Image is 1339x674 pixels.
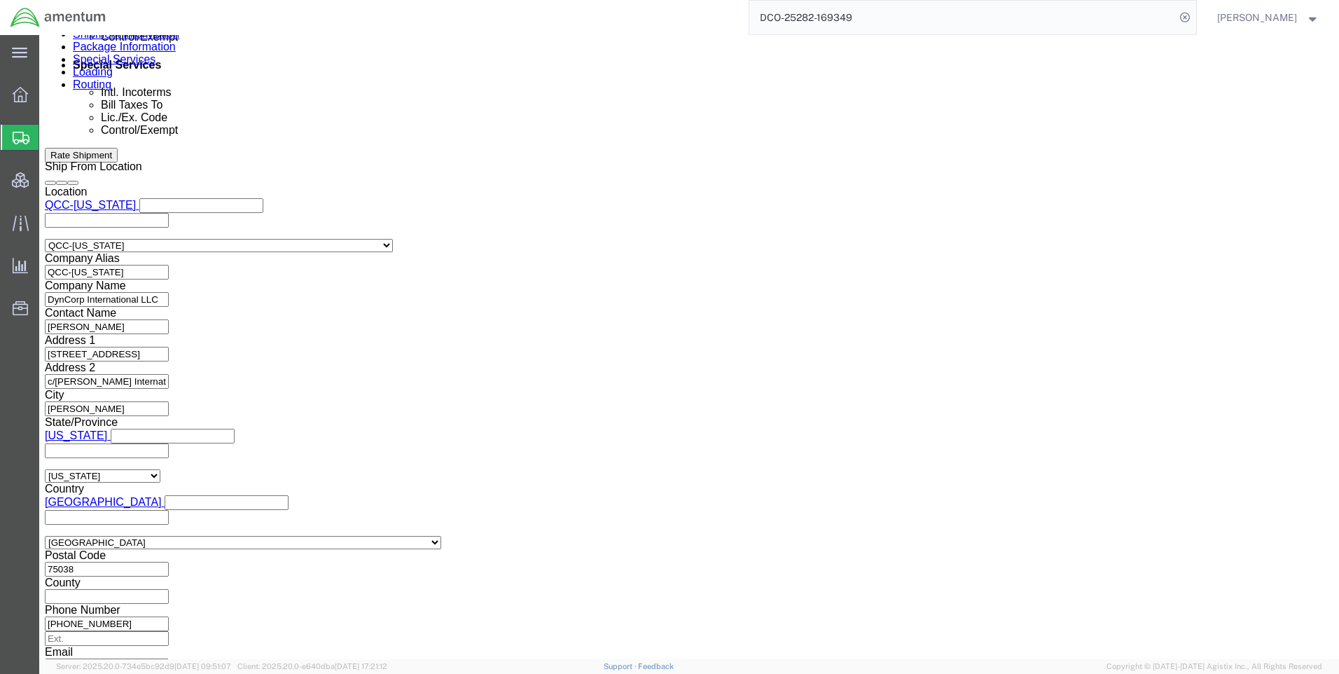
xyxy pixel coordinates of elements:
input: Search for shipment number, reference number [749,1,1175,34]
span: Copyright © [DATE]-[DATE] Agistix Inc., All Rights Reserved [1106,661,1322,673]
a: Support [604,662,639,670]
span: [DATE] 09:51:07 [174,662,231,670]
button: [PERSON_NAME] [1216,9,1320,26]
span: Ray Cheatteam [1217,10,1297,25]
a: Feedback [638,662,674,670]
img: logo [10,7,106,28]
span: [DATE] 17:21:12 [335,662,387,670]
span: Server: 2025.20.0-734e5bc92d9 [56,662,231,670]
span: Client: 2025.20.0-e640dba [237,662,387,670]
iframe: FS Legacy Container [39,35,1339,659]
